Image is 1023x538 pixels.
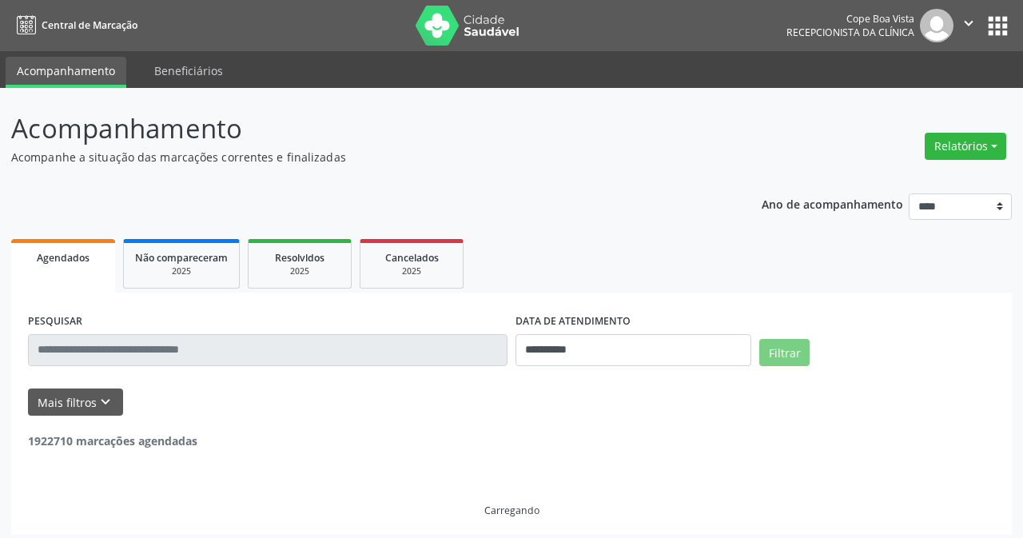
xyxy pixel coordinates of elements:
strong: 1922710 marcações agendadas [28,433,197,448]
button: Relatórios [925,133,1006,160]
span: Recepcionista da clínica [786,26,914,39]
img: img [920,9,953,42]
span: Cancelados [385,251,439,265]
button: Filtrar [759,339,810,366]
a: Central de Marcação [11,12,137,38]
p: Acompanhamento [11,109,711,149]
label: PESQUISAR [28,309,82,334]
a: Acompanhamento [6,57,126,88]
div: 2025 [135,265,228,277]
label: DATA DE ATENDIMENTO [515,309,631,334]
div: 2025 [372,265,452,277]
a: Beneficiários [143,57,234,85]
span: Central de Marcação [42,18,137,32]
div: 2025 [260,265,340,277]
button:  [953,9,984,42]
button: apps [984,12,1012,40]
span: Resolvidos [275,251,324,265]
i:  [960,14,977,32]
p: Ano de acompanhamento [762,193,903,213]
i: keyboard_arrow_down [97,393,114,411]
button: Mais filtroskeyboard_arrow_down [28,389,123,416]
p: Acompanhe a situação das marcações correntes e finalizadas [11,149,711,165]
span: Agendados [37,251,90,265]
div: Carregando [484,504,539,517]
span: Não compareceram [135,251,228,265]
div: Cope Boa Vista [786,12,914,26]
